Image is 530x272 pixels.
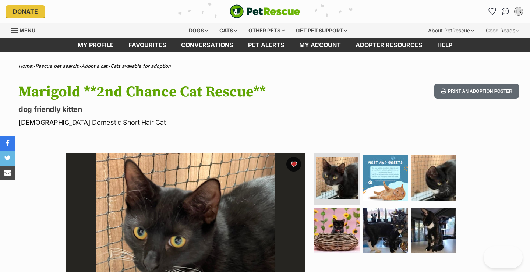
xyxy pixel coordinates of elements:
[18,63,32,69] a: Home
[18,84,323,100] h1: Marigold **2nd Chance Cat Rescue**
[363,208,408,253] img: Photo of Marigold **2nd Chance Cat Rescue**
[434,84,519,99] button: Print an adoption poster
[314,208,360,253] img: Photo of Marigold **2nd Chance Cat Rescue**
[230,4,300,18] img: logo-cat-932fe2b9b8326f06289b0f2fb663e598f794de774fb13d1741a6617ecf9a85b4.svg
[411,208,456,253] img: Photo of Marigold **2nd Chance Cat Rescue**
[81,63,107,69] a: Adopt a cat
[6,5,45,18] a: Donate
[363,155,408,201] img: Photo of Marigold **2nd Chance Cat Rescue**
[291,23,352,38] div: Get pet support
[286,157,301,172] button: favourite
[430,38,460,52] a: Help
[502,8,509,15] img: chat-41dd97257d64d25036548639549fe6c8038ab92f7586957e7f3b1b290dea8141.svg
[110,63,171,69] a: Cats available for adoption
[11,23,40,36] a: Menu
[484,246,523,268] iframe: Help Scout Beacon - Open
[513,6,524,17] button: My account
[18,117,323,127] p: [DEMOGRAPHIC_DATA] Domestic Short Hair Cat
[348,38,430,52] a: Adopter resources
[18,104,323,114] p: dog friendly kitten
[214,23,242,38] div: Cats
[230,4,300,18] a: PetRescue
[499,6,511,17] a: Conversations
[423,23,479,38] div: About PetRescue
[486,6,524,17] ul: Account quick links
[20,27,35,33] span: Menu
[70,38,121,52] a: My profile
[292,38,348,52] a: My account
[35,63,78,69] a: Rescue pet search
[241,38,292,52] a: Pet alerts
[481,23,524,38] div: Good Reads
[121,38,174,52] a: Favourites
[515,8,522,15] div: TK
[243,23,290,38] div: Other pets
[174,38,241,52] a: conversations
[486,6,498,17] a: Favourites
[411,155,456,201] img: Photo of Marigold **2nd Chance Cat Rescue**
[316,157,358,199] img: Photo of Marigold **2nd Chance Cat Rescue**
[184,23,213,38] div: Dogs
